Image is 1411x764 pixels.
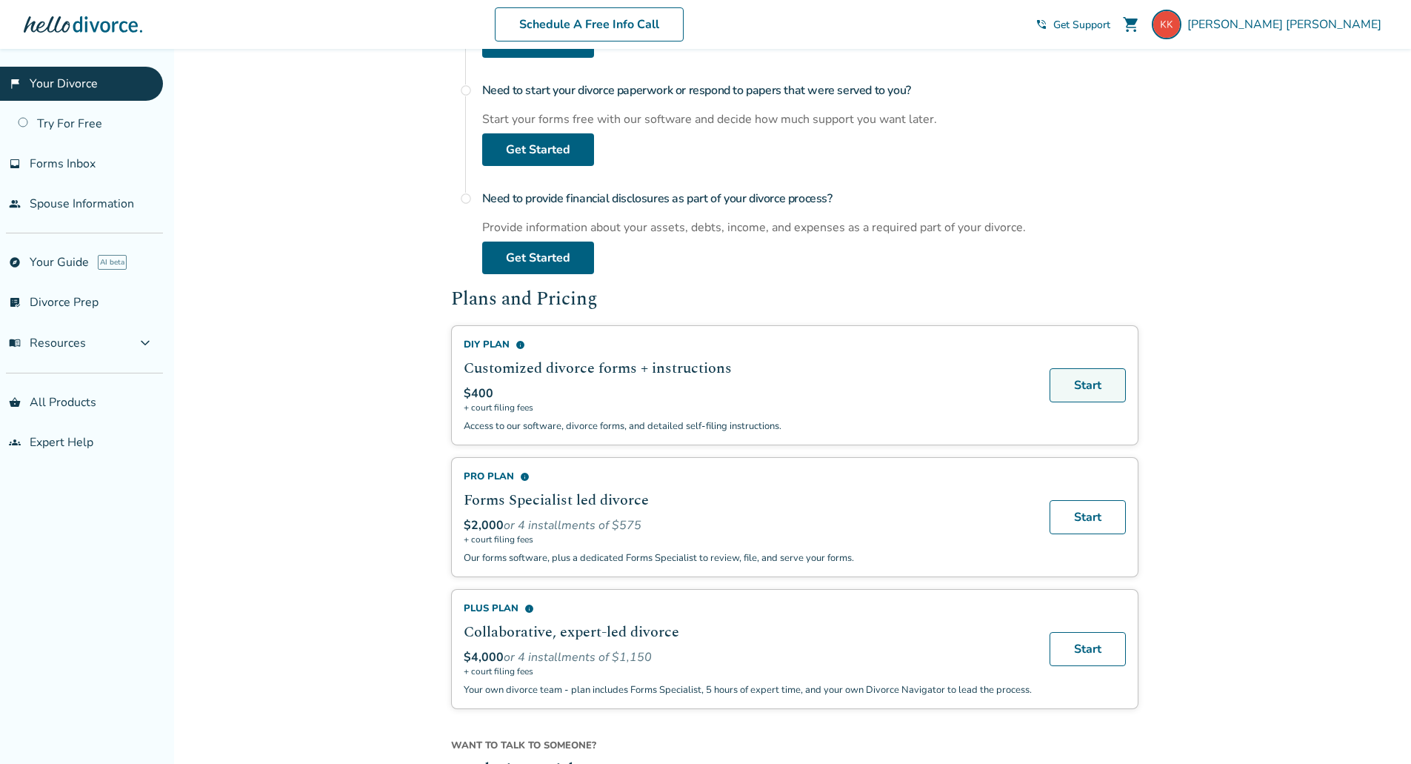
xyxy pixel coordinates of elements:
[482,184,1138,213] h4: Need to provide financial disclosures as part of your divorce process?
[464,489,1032,511] h2: Forms Specialist led divorce
[464,602,1032,615] div: Plus Plan
[451,739,1138,752] span: Want to talk to someone?
[9,436,21,448] span: groups
[464,683,1032,697] p: Your own divorce team - plan includes Forms Specialist, 5 hours of expert time, and your own Divo...
[482,242,594,274] a: Get Started
[9,337,21,349] span: menu_book
[98,255,127,270] span: AI beta
[1035,19,1047,30] span: phone_in_talk
[9,296,21,308] span: list_alt_check
[9,335,86,351] span: Resources
[1337,693,1411,764] iframe: Chat Widget
[1050,368,1126,402] a: Start
[495,7,684,41] a: Schedule A Free Info Call
[1122,16,1140,33] span: shopping_cart
[464,649,504,665] span: $4,000
[464,517,504,534] span: $2,000
[1050,632,1126,666] a: Start
[464,357,1032,379] h2: Customized divorce forms + instructions
[1152,10,1181,39] img: kkastner0@gmail.com
[1187,16,1387,33] span: [PERSON_NAME] [PERSON_NAME]
[524,604,534,614] span: info
[9,158,21,170] span: inbox
[9,78,21,90] span: flag_2
[464,517,1032,534] div: or 4 installments of $575
[482,76,1138,105] h4: Need to start your divorce paperwork or respond to papers that were served to you?
[1050,500,1126,534] a: Start
[30,156,96,172] span: Forms Inbox
[464,385,493,402] span: $400
[460,84,472,96] span: radio_button_unchecked
[136,334,154,352] span: expand_more
[464,665,1032,677] span: + court filing fees
[464,649,1032,665] div: or 4 installments of $1,150
[464,402,1032,413] span: + court filing fees
[516,340,525,350] span: info
[9,396,21,408] span: shopping_basket
[482,133,594,166] a: Get Started
[464,621,1032,643] h2: Collaborative, expert-led divorce
[520,472,530,482] span: info
[1053,18,1110,32] span: Get Support
[464,419,1032,433] p: Access to our software, divorce forms, and detailed self-filing instructions.
[9,256,21,268] span: explore
[464,338,1032,351] div: DIY Plan
[464,551,1032,565] p: Our forms software, plus a dedicated Forms Specialist to review, file, and serve your forms.
[1035,18,1110,32] a: phone_in_talkGet Support
[9,198,21,210] span: people
[464,470,1032,483] div: Pro Plan
[482,219,1138,236] div: Provide information about your assets, debts, income, and expenses as a required part of your div...
[460,193,472,205] span: radio_button_unchecked
[482,111,1138,127] div: Start your forms free with our software and decide how much support you want later.
[464,534,1032,545] span: + court filing fees
[451,286,1138,314] h2: Plans and Pricing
